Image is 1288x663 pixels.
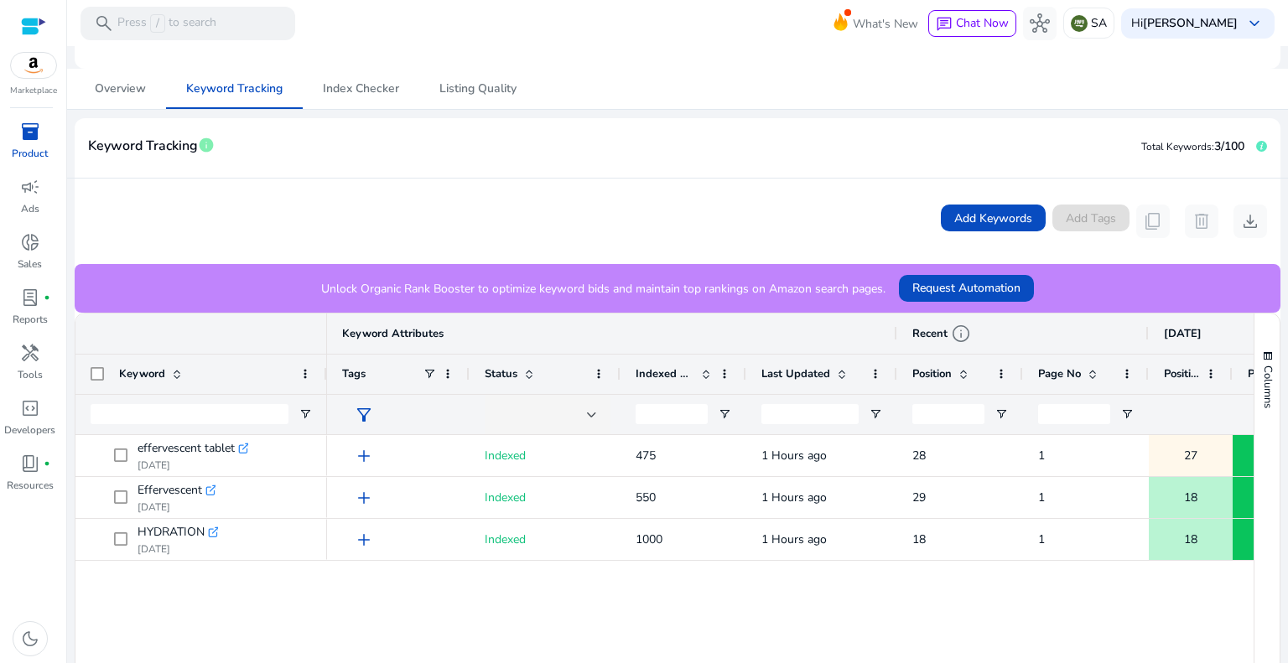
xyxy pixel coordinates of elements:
span: Request Automation [912,279,1021,297]
input: Indexed Products Filter Input [636,404,708,424]
span: Status [485,366,517,381]
p: Hi [1131,18,1238,29]
p: Reports [13,312,48,327]
span: Indexed [485,489,526,505]
p: Marketplace [10,85,57,97]
span: fiber_manual_record [44,294,50,301]
span: inventory_2 [20,122,40,142]
input: Position Filter Input [912,404,984,424]
span: HYDRATION [138,521,205,544]
span: Position [1164,366,1199,381]
span: donut_small [20,232,40,252]
span: 27 [1184,438,1197,473]
span: 1 Hours ago [761,531,827,547]
span: add [354,488,374,508]
span: handyman [20,343,40,363]
span: info [198,137,215,153]
span: Last Updated [761,366,830,381]
span: Index Checker [323,83,399,95]
span: fiber_manual_record [44,460,50,467]
span: / [150,14,165,33]
span: 1 [1038,489,1045,505]
span: Listing Quality [439,83,517,95]
span: 29 [912,489,926,505]
span: chat [936,16,953,33]
button: Add Keywords [941,205,1046,231]
button: Open Filter Menu [299,407,312,421]
span: campaign [20,177,40,197]
span: Position [912,366,952,381]
button: Open Filter Menu [1120,407,1134,421]
span: Columns [1260,365,1275,408]
input: Last Updated Filter Input [761,404,859,424]
span: Indexed [485,448,526,464]
span: Keyword Attributes [342,326,444,341]
span: add [354,446,374,466]
span: 3/100 [1214,138,1244,154]
span: 1 Hours ago [761,489,827,505]
p: Sales [18,256,42,272]
button: chatChat Now [928,10,1016,37]
p: [DATE] [138,542,218,556]
p: Product [12,146,48,161]
input: Keyword Filter Input [91,404,288,424]
span: search [94,13,114,34]
button: download [1233,205,1267,238]
span: keyboard_arrow_down [1244,13,1265,34]
span: effervescent tablet [138,437,235,460]
span: 18 [1184,480,1197,515]
img: sa.svg [1071,15,1088,32]
span: add [354,530,374,550]
span: book_4 [20,453,40,474]
button: Open Filter Menu [718,407,731,421]
p: Press to search [117,14,216,33]
span: Effervescent [138,479,202,502]
b: [PERSON_NAME] [1143,15,1238,31]
span: dark_mode [20,629,40,649]
span: filter_alt [354,405,374,425]
button: hub [1023,7,1057,40]
span: Total Keywords: [1141,140,1214,153]
span: hub [1030,13,1050,34]
span: Indexed Products [636,366,694,381]
span: code_blocks [20,398,40,418]
span: Indexed [485,531,526,547]
span: 1000 [636,531,662,547]
span: 1 [1038,448,1045,464]
p: Resources [7,478,54,493]
span: Tags [342,366,366,381]
span: 18 [1184,522,1197,557]
input: Page No Filter Input [1038,404,1110,424]
p: Developers [4,422,55,438]
span: 18 [912,531,926,547]
span: Overview [95,83,146,95]
button: Open Filter Menu [995,407,1008,421]
div: Recent [912,324,971,344]
span: info [951,324,971,344]
p: [DATE] [138,458,248,472]
span: 1 [1038,531,1045,547]
span: 550 [636,489,656,505]
button: Open Filter Menu [869,407,882,421]
button: Request Automation [899,275,1034,302]
span: What's New [853,9,918,39]
p: SA [1091,8,1107,38]
span: download [1240,211,1260,231]
span: Chat Now [956,15,1009,31]
span: 1 Hours ago [761,448,827,464]
p: Ads [21,201,39,216]
span: Keyword Tracking [186,83,283,95]
span: Page No [1038,366,1081,381]
span: Page No [1248,366,1283,381]
p: [DATE] [138,500,216,514]
span: lab_profile [20,287,40,308]
span: 475 [636,448,656,464]
span: Keyword [119,366,165,381]
img: amazon.svg [11,53,56,78]
span: Add Keywords [954,210,1032,227]
span: [DATE] [1164,326,1202,341]
p: Unlock Organic Rank Booster to optimize keyword bids and maintain top rankings on Amazon search p... [321,280,885,298]
p: Tools [18,367,43,382]
span: 28 [912,448,926,464]
span: Keyword Tracking [88,132,198,161]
